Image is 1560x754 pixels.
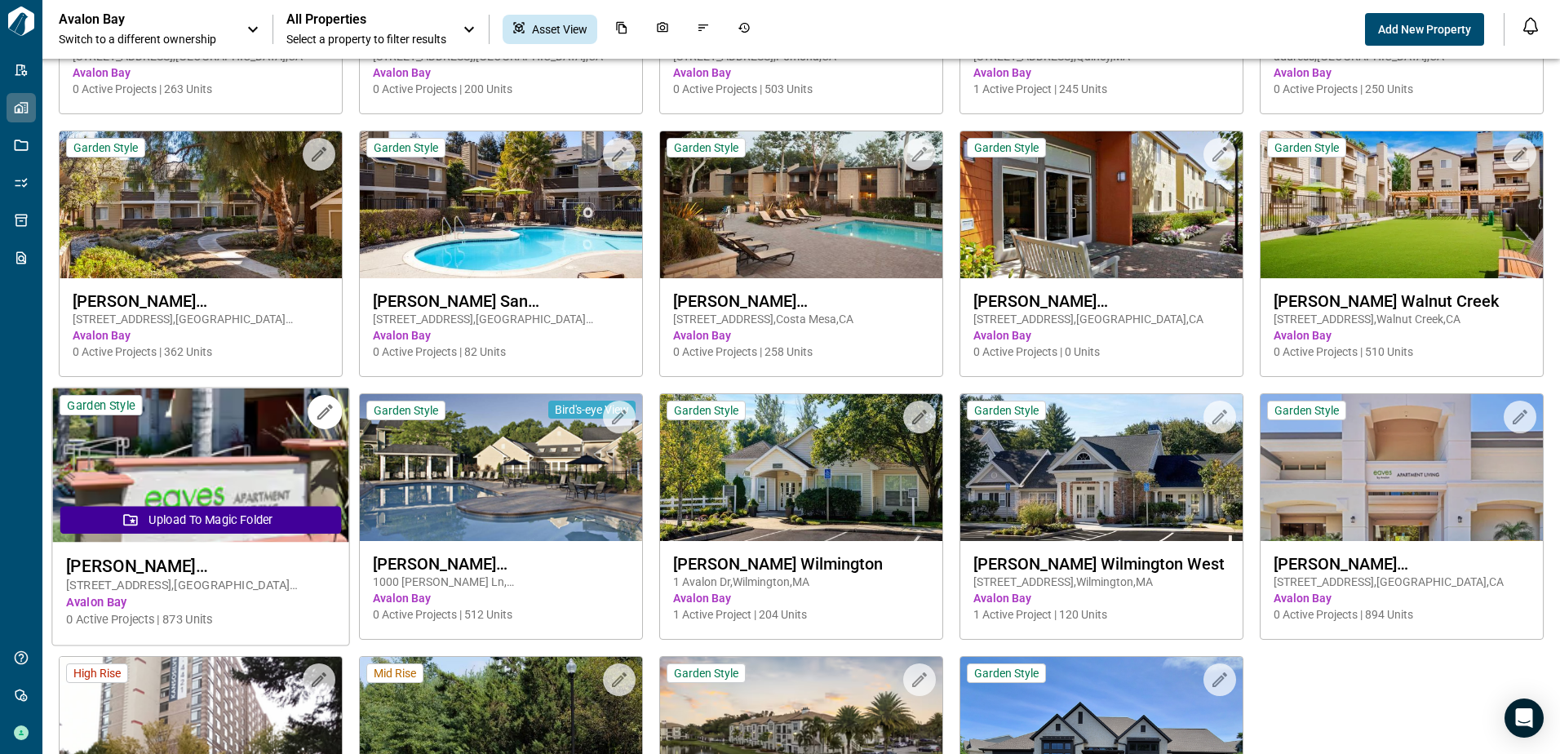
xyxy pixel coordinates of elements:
button: Add New Property [1365,13,1484,46]
span: 0 Active Projects | 503 Units [673,81,929,97]
span: High Rise [73,666,121,681]
span: [PERSON_NAME] Wilmington West [973,554,1230,574]
span: Avalon Bay [1274,327,1530,344]
span: Garden Style [674,403,738,418]
span: Avalon Bay [373,64,629,81]
span: [STREET_ADDRESS] , Wilmington , MA [973,574,1230,590]
span: Avalon Bay [1274,64,1530,81]
span: [STREET_ADDRESS] , Costa Mesa , CA [673,311,929,327]
span: Garden Style [974,403,1039,418]
span: 0 Active Projects | 258 Units [673,344,929,360]
span: [PERSON_NAME] [GEOGRAPHIC_DATA] [66,556,335,576]
span: Avalon Bay [673,64,929,81]
div: Photos [646,15,679,44]
span: 0 Active Projects | 0 Units [973,344,1230,360]
span: [STREET_ADDRESS] , [GEOGRAPHIC_DATA][PERSON_NAME] , CA [373,311,629,327]
span: [PERSON_NAME] [GEOGRAPHIC_DATA] [373,554,629,574]
span: Avalon Bay [1274,590,1530,606]
img: property-asset [60,131,342,278]
img: property-asset [660,131,942,278]
span: Garden Style [974,140,1039,155]
img: property-asset [660,394,942,541]
div: Documents [605,15,638,44]
span: Garden Style [374,403,438,418]
span: Avalon Bay [973,64,1230,81]
span: 0 Active Projects | 894 Units [1274,606,1530,623]
span: [STREET_ADDRESS] , [GEOGRAPHIC_DATA][PERSON_NAME] , CA [73,311,329,327]
span: [PERSON_NAME] Wilmington [673,554,929,574]
span: [PERSON_NAME] [GEOGRAPHIC_DATA] [673,291,929,311]
span: [STREET_ADDRESS] , [GEOGRAPHIC_DATA][PERSON_NAME] , CA [66,577,335,594]
span: Mid Rise [374,666,416,681]
span: 0 Active Projects | 362 Units [73,344,329,360]
img: property-asset [1261,131,1543,278]
span: [STREET_ADDRESS] , [GEOGRAPHIC_DATA] , CA [1274,574,1530,590]
span: 0 Active Projects | 250 Units [1274,81,1530,97]
img: property-asset [52,388,348,543]
span: Garden Style [67,397,135,413]
span: 1 Active Project | 120 Units [973,606,1230,623]
span: Garden Style [73,140,138,155]
button: Open notification feed [1518,13,1544,39]
span: Select a property to filter results [286,31,446,47]
span: All Properties [286,11,446,28]
span: Avalon Bay [73,64,329,81]
span: Garden Style [974,666,1039,681]
img: property-asset [960,131,1243,278]
span: Asset View [532,21,587,38]
span: 0 Active Projects | 510 Units [1274,344,1530,360]
img: property-asset [1261,394,1543,541]
span: [PERSON_NAME] Walnut Creek [1274,291,1530,311]
span: 1000 [PERSON_NAME] Ln , [GEOGRAPHIC_DATA] , NJ [373,574,629,590]
span: [STREET_ADDRESS] , Walnut Creek , CA [1274,311,1530,327]
span: [PERSON_NAME] [GEOGRAPHIC_DATA] [973,291,1230,311]
span: Avalon Bay [373,327,629,344]
span: 0 Active Projects | 512 Units [373,606,629,623]
span: 1 Avalon Dr , Wilmington , MA [673,574,929,590]
span: 1 Active Project | 245 Units [973,81,1230,97]
span: [PERSON_NAME] [GEOGRAPHIC_DATA][PERSON_NAME] [73,291,329,311]
span: Garden Style [1274,140,1339,155]
span: [PERSON_NAME] [GEOGRAPHIC_DATA] [1274,554,1530,574]
div: Open Intercom Messenger [1505,699,1544,738]
span: Switch to a different ownership [59,31,230,47]
span: [PERSON_NAME] San [PERSON_NAME] [373,291,629,311]
span: Avalon Bay [66,594,335,611]
span: Bird's-eye View [555,402,629,417]
span: Avalon Bay [673,590,929,606]
span: Avalon Bay [373,590,629,606]
button: Upload to Magic Folder [60,506,341,534]
span: Garden Style [374,140,438,155]
span: 0 Active Projects | 82 Units [373,344,629,360]
img: property-asset [360,131,642,278]
span: 0 Active Projects | 263 Units [73,81,329,97]
span: 0 Active Projects | 200 Units [373,81,629,97]
span: Garden Style [674,140,738,155]
span: Garden Style [674,666,738,681]
div: Job History [728,15,760,44]
span: 1 Active Project | 204 Units [673,606,929,623]
span: Avalon Bay [973,327,1230,344]
span: 0 Active Projects | 873 Units [66,611,335,628]
img: property-asset [360,394,642,541]
span: Avalon Bay [73,327,329,344]
div: Asset View [503,15,597,44]
span: Garden Style [1274,403,1339,418]
span: [STREET_ADDRESS] , [GEOGRAPHIC_DATA] , CA [973,311,1230,327]
span: Add New Property [1378,21,1471,38]
p: Avalon Bay [59,11,206,28]
span: Avalon Bay [973,590,1230,606]
div: Issues & Info [687,15,720,44]
span: Avalon Bay [673,327,929,344]
img: property-asset [960,394,1243,541]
